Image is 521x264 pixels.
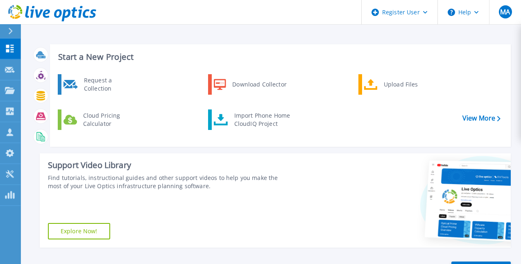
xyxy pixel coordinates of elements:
div: Support Video Library [48,160,293,171]
span: MA [500,9,510,15]
div: Import Phone Home CloudIQ Project [230,112,294,128]
a: Cloud Pricing Calculator [58,109,142,130]
div: Download Collector [228,76,290,93]
div: Cloud Pricing Calculator [79,112,140,128]
div: Request a Collection [80,76,140,93]
a: View More [462,114,501,122]
a: Upload Files [358,74,442,95]
a: Explore Now! [48,223,110,239]
a: Request a Collection [58,74,142,95]
a: Download Collector [208,74,292,95]
div: Upload Files [380,76,440,93]
div: Find tutorials, instructional guides and other support videos to help you make the most of your L... [48,174,293,190]
h3: Start a New Project [58,52,500,61]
